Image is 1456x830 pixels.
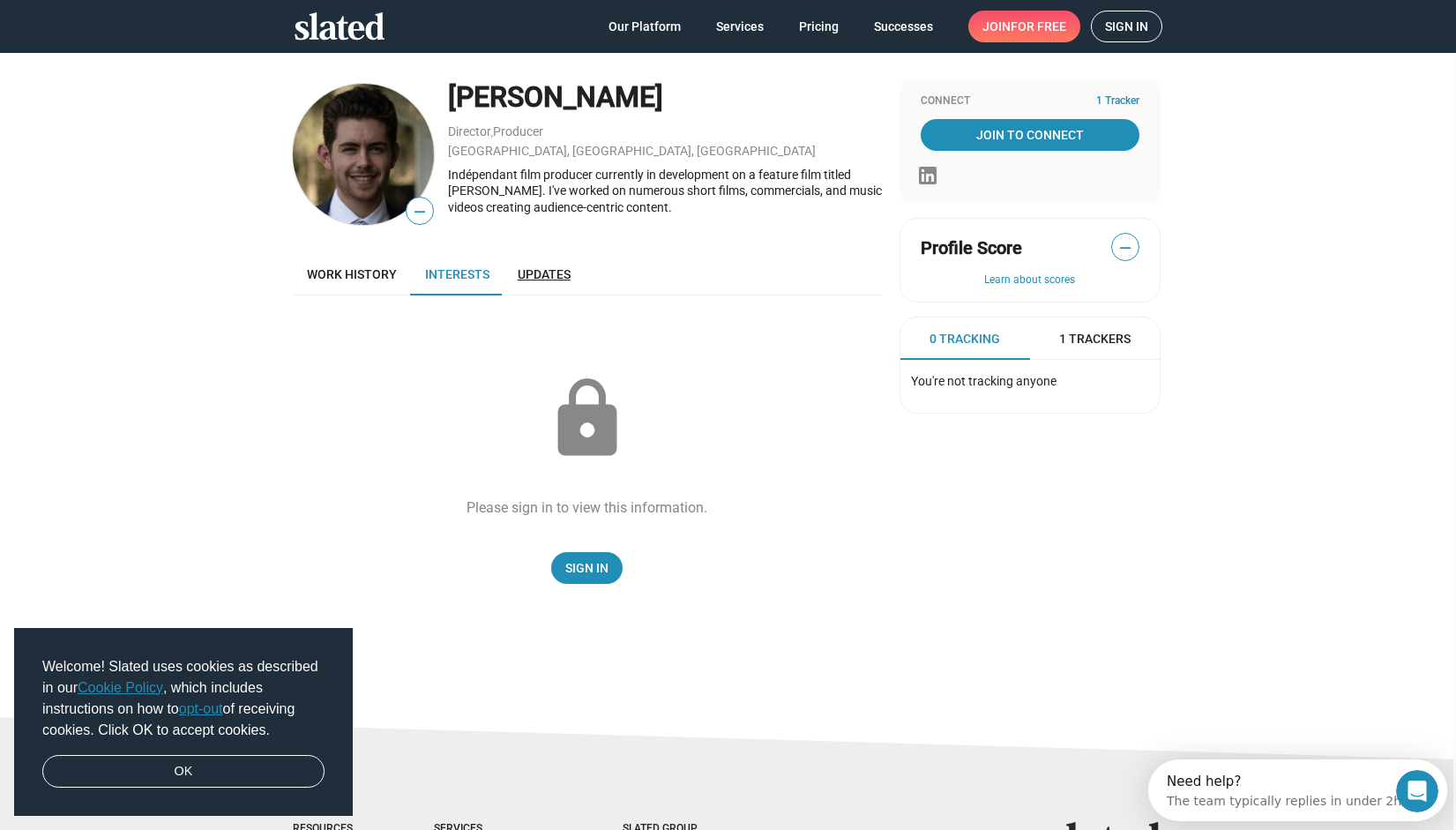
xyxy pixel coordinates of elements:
[716,11,764,42] span: Services
[911,374,1057,388] span: You're not tracking anyone
[543,375,631,463] mat-icon: lock
[1148,759,1447,821] iframe: Intercom live chat discovery launcher
[448,167,882,216] div: Indépendant film producer currently in development on a feature film titled [PERSON_NAME]. I've w...
[924,119,1136,151] span: Join To Connect
[1011,11,1066,42] span: for free
[551,552,623,584] a: Sign In
[1091,11,1162,42] a: Sign in
[78,680,163,695] a: Cookie Policy
[609,11,681,42] span: Our Platform
[860,11,947,42] a: Successes
[493,124,543,138] a: Producer
[874,11,933,42] span: Successes
[1112,236,1139,259] span: —
[504,253,585,295] a: Updates
[491,128,493,138] span: ,
[702,11,778,42] a: Services
[42,755,325,789] a: dismiss cookie message
[179,701,223,716] a: opt-out
[921,94,1139,108] div: Connect
[921,273,1139,288] button: Learn about scores
[7,7,305,56] div: Open Intercom Messenger
[1396,770,1438,812] iframe: Intercom live chat
[565,552,609,584] span: Sign In
[594,11,695,42] a: Our Platform
[1059,331,1131,348] span: 1 Trackers
[307,267,397,281] span: Work history
[293,253,411,295] a: Work history
[293,84,434,225] img: Dillon DiPietro
[19,15,253,29] div: Need help?
[921,119,1139,151] a: Join To Connect
[425,267,489,281] span: Interests
[1096,94,1139,108] span: 1 Tracker
[19,29,253,48] div: The team typically replies in under 2h
[407,200,433,223] span: —
[448,79,882,116] div: [PERSON_NAME]
[467,498,707,517] div: Please sign in to view this information.
[448,144,816,158] a: [GEOGRAPHIC_DATA], [GEOGRAPHIC_DATA], [GEOGRAPHIC_DATA]
[518,267,571,281] span: Updates
[799,11,839,42] span: Pricing
[968,11,1080,42] a: Joinfor free
[411,253,504,295] a: Interests
[1105,11,1148,41] span: Sign in
[785,11,853,42] a: Pricing
[921,236,1022,260] span: Profile Score
[14,628,353,817] div: cookieconsent
[42,656,325,741] span: Welcome! Slated uses cookies as described in our , which includes instructions on how to of recei...
[930,331,1000,348] span: 0 Tracking
[982,11,1066,42] span: Join
[448,124,491,138] a: Director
